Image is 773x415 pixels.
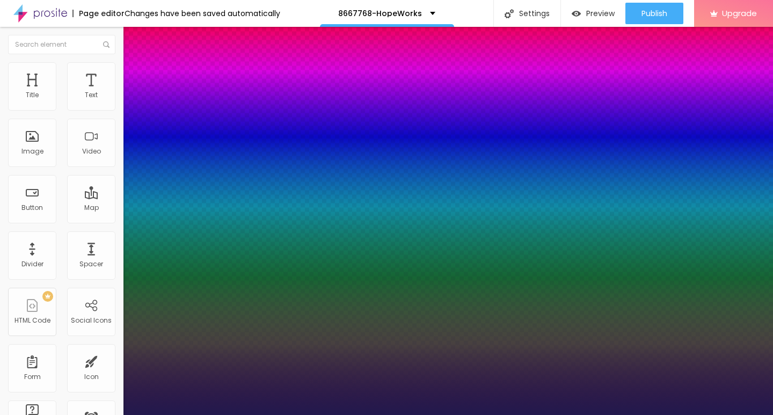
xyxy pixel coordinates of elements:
img: view-1.svg [572,9,581,18]
div: Button [21,204,43,212]
button: Preview [561,3,625,24]
img: Icone [103,41,110,48]
img: Icone [505,9,514,18]
div: Text [85,91,98,99]
div: Title [26,91,39,99]
div: HTML Code [14,317,50,324]
div: Map [84,204,99,212]
div: Image [21,148,43,155]
span: Upgrade [722,9,757,18]
div: Divider [21,260,43,268]
div: Icon [84,373,99,381]
div: Social Icons [71,317,112,324]
button: Publish [625,3,683,24]
div: Page editor [72,10,125,17]
div: Spacer [79,260,103,268]
span: Publish [641,9,667,18]
p: 8667768-HopeWorks [338,10,422,17]
span: Preview [586,9,615,18]
div: Video [82,148,101,155]
div: Changes have been saved automatically [125,10,280,17]
input: Search element [8,35,115,54]
div: Form [24,373,41,381]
